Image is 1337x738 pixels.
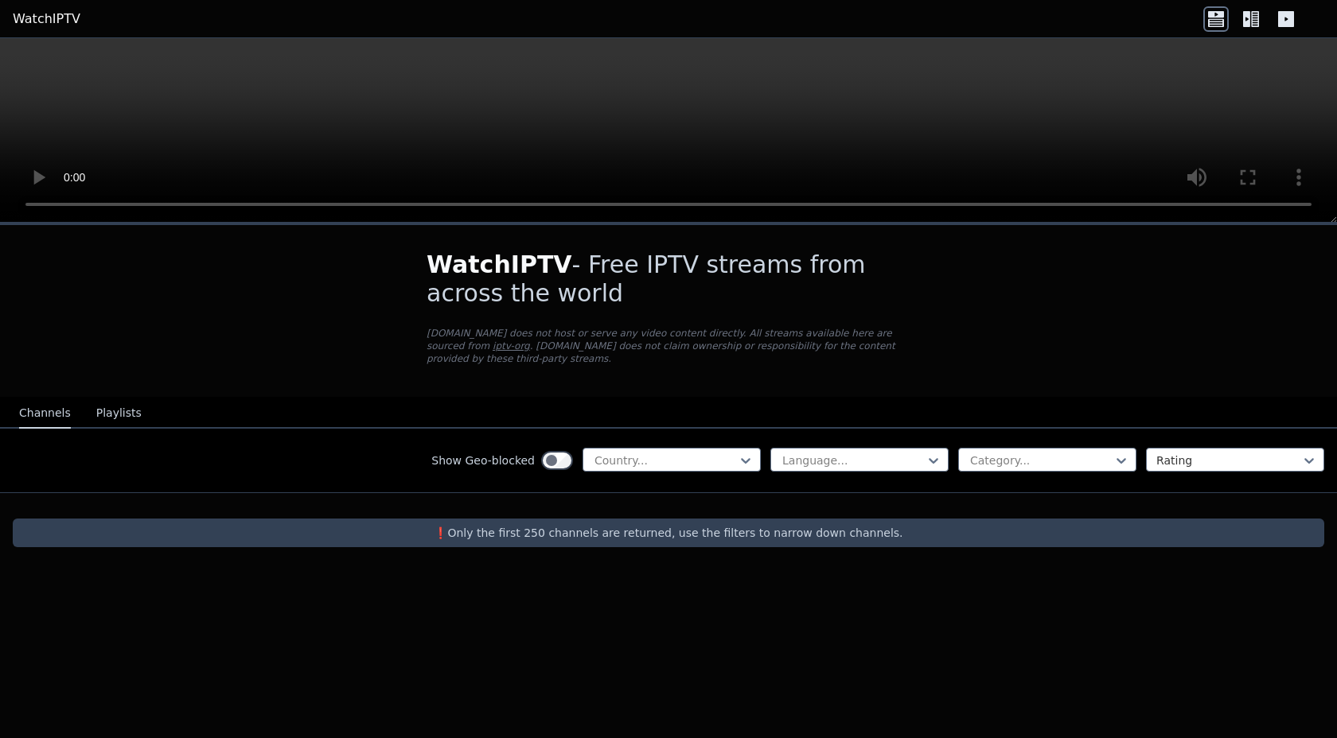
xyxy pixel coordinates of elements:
[19,525,1318,541] p: ❗️Only the first 250 channels are returned, use the filters to narrow down channels.
[427,251,910,308] h1: - Free IPTV streams from across the world
[431,453,535,468] label: Show Geo-blocked
[427,251,572,278] span: WatchIPTV
[493,340,530,352] a: iptv-org
[19,398,71,429] button: Channels
[96,398,142,429] button: Playlists
[427,327,910,365] p: [DOMAIN_NAME] does not host or serve any video content directly. All streams available here are s...
[13,10,80,29] a: WatchIPTV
